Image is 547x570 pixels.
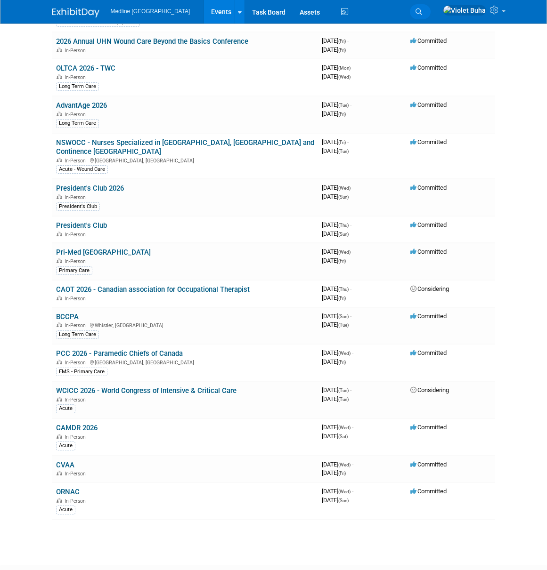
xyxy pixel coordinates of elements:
span: - [347,138,349,145]
span: [DATE] [322,461,353,468]
span: [DATE] [322,349,353,356]
div: [GEOGRAPHIC_DATA], [GEOGRAPHIC_DATA] [56,156,314,164]
span: (Fri) [338,112,346,117]
img: In-Person Event [57,232,62,236]
span: (Tue) [338,103,349,108]
a: WCICC 2026 - World Congress of Intensive & Critical Care [56,386,237,395]
span: [DATE] [322,424,353,431]
span: - [350,221,351,228]
span: In-Person [65,232,89,238]
img: In-Person Event [57,296,62,300]
span: (Fri) [338,296,346,301]
img: ExhibitDay [52,8,99,17]
div: Long Term Care [56,82,99,91]
a: AdvantAge 2026 [56,101,107,110]
span: [DATE] [322,294,346,301]
span: - [352,488,353,495]
img: In-Person Event [57,48,62,52]
span: [DATE] [322,358,346,365]
div: Acute - Wound Care [56,165,108,174]
a: President's Club 2026 [56,184,124,193]
span: [DATE] [322,469,346,476]
a: ORNAC [56,488,80,496]
div: Long Term Care [56,330,99,339]
span: Committed [410,221,447,228]
a: CAOT 2026 - Canadian association for Occupational Therapist [56,285,250,294]
img: In-Person Event [57,471,62,475]
span: [DATE] [322,257,346,264]
img: In-Person Event [57,322,62,327]
span: [DATE] [322,101,351,108]
span: (Fri) [338,140,346,145]
span: [DATE] [322,433,348,440]
span: Committed [410,488,447,495]
span: (Mon) [338,65,351,71]
a: OLTCA 2026 - TWC [56,64,115,72]
span: Committed [410,184,447,191]
span: Committed [410,138,447,145]
span: In-Person [65,397,89,403]
span: In-Person [65,296,89,302]
a: PCC 2026 - Paramedic Chiefs of Canada [56,349,183,358]
span: In-Person [65,434,89,440]
span: In-Person [65,112,89,118]
span: [DATE] [322,285,351,292]
a: NSWOCC - Nurses Specialized in [GEOGRAPHIC_DATA], [GEOGRAPHIC_DATA] and Continence [GEOGRAPHIC_DATA] [56,138,314,156]
img: In-Person Event [57,112,62,116]
span: - [350,101,351,108]
span: In-Person [65,360,89,366]
span: Committed [410,313,447,320]
span: (Tue) [338,388,349,393]
span: (Fri) [338,39,346,44]
a: BCCPA [56,313,79,321]
div: EMS - Primary Care [56,368,107,376]
a: President's Club [56,221,107,230]
span: (Wed) [338,249,351,255]
span: [DATE] [322,110,346,117]
span: [DATE] [322,184,353,191]
span: In-Person [65,258,89,265]
img: In-Person Event [57,498,62,503]
span: (Sun) [338,194,349,200]
div: Acute [56,506,75,514]
span: (Fri) [338,258,346,264]
div: [GEOGRAPHIC_DATA], [GEOGRAPHIC_DATA] [56,358,314,366]
span: Committed [410,101,447,108]
span: (Fri) [338,360,346,365]
span: [DATE] [322,73,351,80]
span: - [352,461,353,468]
span: (Thu) [338,223,349,228]
span: In-Person [65,158,89,164]
img: In-Person Event [57,194,62,199]
span: [DATE] [322,386,351,393]
span: - [350,313,351,320]
span: [DATE] [322,395,349,402]
div: Acute [56,442,75,450]
span: Committed [410,424,447,431]
div: Long Term Care [56,119,99,128]
span: [DATE] [322,488,353,495]
span: In-Person [65,194,89,201]
img: In-Person Event [57,258,62,263]
img: In-Person Event [57,74,62,79]
span: - [350,386,351,393]
span: (Sun) [338,232,349,237]
img: In-Person Event [57,360,62,364]
span: (Fri) [338,471,346,476]
span: - [352,248,353,255]
span: (Wed) [338,425,351,430]
span: (Tue) [338,149,349,154]
span: - [352,349,353,356]
span: [DATE] [322,497,349,504]
span: In-Person [65,322,89,329]
img: Violet Buha [443,5,486,16]
span: Committed [410,349,447,356]
span: - [350,285,351,292]
span: [DATE] [322,138,349,145]
span: Considering [410,285,449,292]
span: (Wed) [338,462,351,467]
span: In-Person [65,498,89,504]
span: (Wed) [338,351,351,356]
span: (Tue) [338,397,349,402]
span: [DATE] [322,64,353,71]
